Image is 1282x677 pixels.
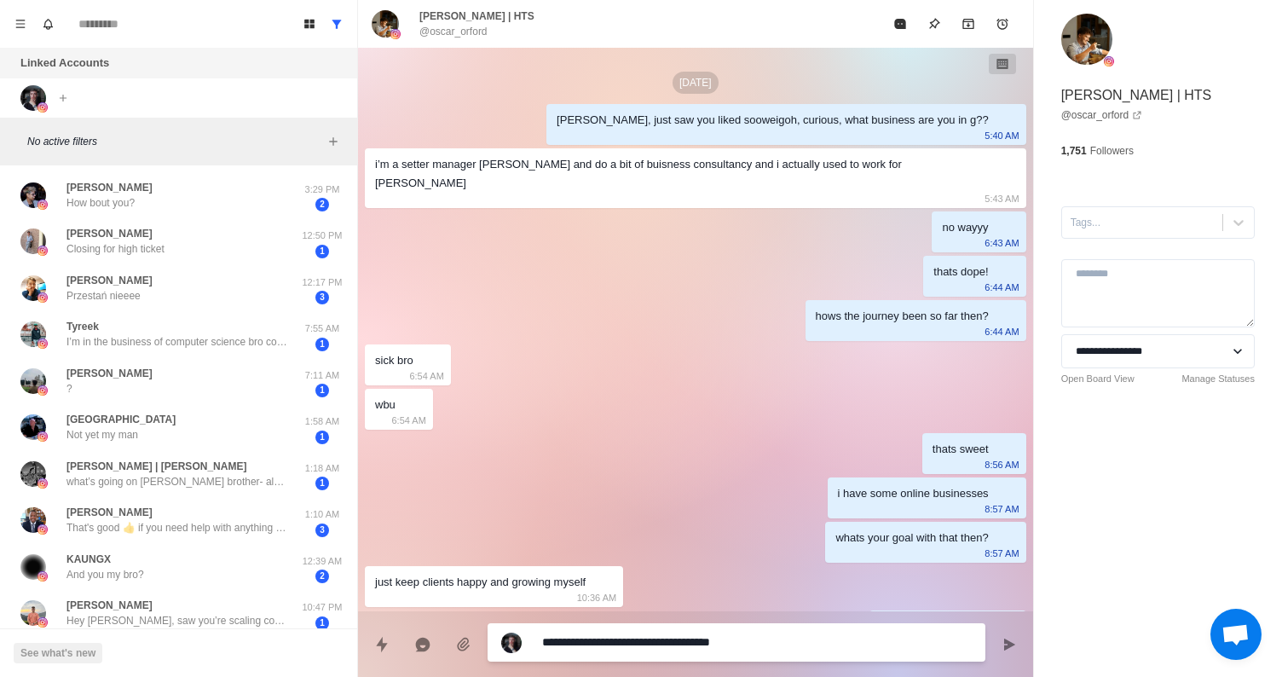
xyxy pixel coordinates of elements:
[66,273,153,288] p: [PERSON_NAME]
[38,524,48,535] img: picture
[838,484,989,503] div: i have some online businesses
[66,567,144,582] p: And you my bro?
[942,218,988,237] div: no wayyy
[1061,14,1112,65] img: picture
[66,288,141,304] p: Przestań nieeee
[20,229,46,254] img: picture
[20,461,46,487] img: picture
[66,520,288,535] p: That's good 👍 if you need help with anything let me know...just the copywriting stuff 😂😂
[933,263,988,281] div: thats dope!
[392,411,426,430] p: 6:54 AM
[38,431,48,442] img: picture
[323,131,344,152] button: Add filters
[66,334,288,350] p: I’m in the business of computer science bro constantly working and learning 😂 how about yourself ...
[447,628,481,662] button: Add media
[38,478,48,489] img: picture
[66,226,153,241] p: [PERSON_NAME]
[992,628,1026,662] button: Send message
[66,241,165,257] p: Closing for high ticket
[816,307,989,326] div: hows the journey been so far then?
[985,455,1019,474] p: 8:56 AM
[315,338,329,351] span: 1
[323,10,350,38] button: Show all conversations
[315,198,329,211] span: 2
[419,9,534,24] p: [PERSON_NAME] | HTS
[7,10,34,38] button: Menu
[66,180,153,195] p: [PERSON_NAME]
[315,524,329,537] span: 3
[375,573,586,592] div: just keep clients happy and growing myself
[951,7,985,41] button: Archive
[315,431,329,444] span: 1
[577,588,616,607] p: 10:36 AM
[390,29,401,39] img: picture
[66,427,138,443] p: Not yet my man
[315,384,329,397] span: 1
[315,291,329,304] span: 3
[917,7,951,41] button: Pin
[66,195,135,211] p: How bout you?
[301,414,344,429] p: 1:58 AM
[34,10,61,38] button: Notifications
[1061,107,1143,123] a: @oscar_orford
[66,412,176,427] p: [GEOGRAPHIC_DATA]
[409,367,443,385] p: 6:54 AM
[20,414,46,440] img: picture
[673,72,719,94] p: [DATE]
[38,617,48,628] img: picture
[301,554,344,569] p: 12:39 AM
[38,246,48,256] img: picture
[835,529,988,547] div: whats your goal with that then?
[20,275,46,301] img: picture
[66,474,288,489] p: what’s going on [PERSON_NAME] brother- always keen to network with other entrepreneurs in the spa...
[14,643,102,663] button: See what's new
[301,600,344,615] p: 10:47 PM
[301,507,344,522] p: 1:10 AM
[20,182,46,208] img: picture
[38,571,48,582] img: picture
[985,126,1019,145] p: 5:40 AM
[372,10,399,38] img: picture
[66,598,153,613] p: [PERSON_NAME]
[501,633,522,653] img: picture
[985,322,1019,341] p: 6:44 AM
[1061,85,1212,106] p: [PERSON_NAME] | HTS
[66,552,111,567] p: KAUNGX
[985,7,1019,41] button: Add reminder
[66,505,153,520] p: [PERSON_NAME]
[315,616,329,630] span: 1
[1061,143,1087,159] p: 1,751
[1104,56,1114,67] img: picture
[38,200,48,210] img: picture
[301,461,344,476] p: 1:18 AM
[985,234,1019,252] p: 6:43 AM
[66,319,99,334] p: Tyreek
[883,7,917,41] button: Mark as read
[315,570,329,583] span: 2
[1210,609,1262,660] div: Open chat
[20,368,46,394] img: picture
[375,351,413,370] div: sick bro
[315,245,329,258] span: 1
[375,155,989,193] div: i’m a setter manager [PERSON_NAME] and do a bit of buisness consultancy and i actually used to wo...
[20,55,109,72] p: Linked Accounts
[296,10,323,38] button: Board View
[66,613,288,628] p: Hey [PERSON_NAME], saw you’re scaling coaches & agency with performance. Actually, I was a setter...
[557,111,989,130] div: [PERSON_NAME], just saw you liked sooweigoh, curious, what business are you in g??
[301,368,344,383] p: 7:11 AM
[1061,372,1135,386] a: Open Board View
[419,24,488,39] p: @oscar_orford
[38,338,48,349] img: picture
[20,554,46,580] img: picture
[1181,372,1255,386] a: Manage Statuses
[66,381,72,396] p: ?
[301,229,344,243] p: 12:50 PM
[20,321,46,347] img: picture
[20,600,46,626] img: picture
[38,102,48,113] img: picture
[406,628,440,662] button: Reply with AI
[985,189,1019,208] p: 5:43 AM
[985,500,1019,518] p: 8:57 AM
[1090,143,1134,159] p: Followers
[27,134,323,149] p: No active filters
